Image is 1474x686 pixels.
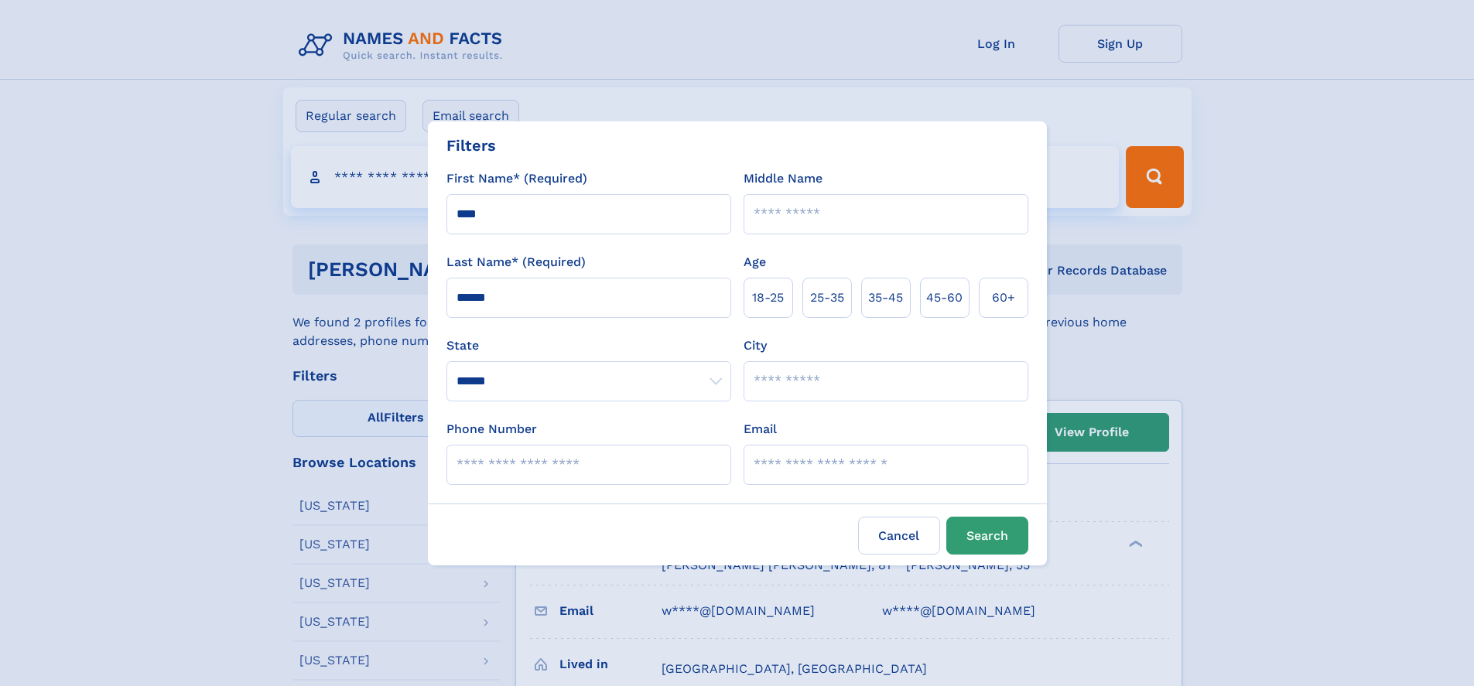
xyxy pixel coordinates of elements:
[744,336,767,355] label: City
[446,420,537,439] label: Phone Number
[992,288,1015,307] span: 60+
[744,420,777,439] label: Email
[446,336,731,355] label: State
[810,288,844,307] span: 25‑35
[858,517,940,555] label: Cancel
[868,288,903,307] span: 35‑45
[744,169,822,188] label: Middle Name
[752,288,784,307] span: 18‑25
[446,169,587,188] label: First Name* (Required)
[446,253,586,271] label: Last Name* (Required)
[744,253,766,271] label: Age
[946,517,1028,555] button: Search
[446,134,496,157] div: Filters
[926,288,963,307] span: 45‑60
